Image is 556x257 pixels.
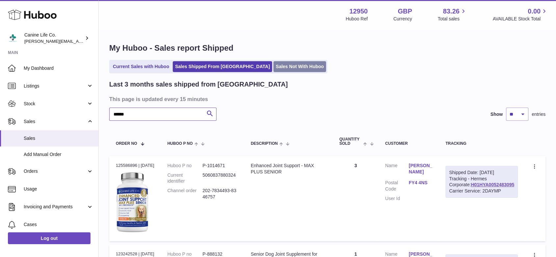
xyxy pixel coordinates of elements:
a: 0.00 AVAILABLE Stock Total [493,7,548,22]
span: Quantity Sold [339,137,362,146]
span: Order No [116,141,137,146]
dt: Name [385,163,409,177]
span: [PERSON_NAME][EMAIL_ADDRESS][DOMAIN_NAME] [24,39,132,44]
span: Huboo P no [167,141,193,146]
span: Listings [24,83,87,89]
dt: Postal Code [385,180,409,192]
a: 83.26 Total sales [438,7,467,22]
span: AVAILABLE Stock Total [493,16,548,22]
a: Sales Not With Huboo [273,61,326,72]
div: Tracking - Hermes Corporate: [445,166,518,198]
a: Log out [8,232,90,244]
a: Current Sales with Huboo [111,61,171,72]
div: Tracking [445,141,518,146]
img: kevin@clsgltd.co.uk [8,33,18,43]
dd: 5060837880324 [202,172,238,185]
span: Orders [24,168,87,174]
span: Stock [24,101,87,107]
span: Sales [24,118,87,125]
span: Cases [24,221,93,228]
div: 123242528 | [DATE] [116,251,154,257]
h2: Last 3 months sales shipped from [GEOGRAPHIC_DATA] [109,80,288,89]
div: Enhanced Joint Support - MAX PLUS SENIOR [251,163,326,175]
h3: This page is updated every 15 minutes [109,95,544,103]
h1: My Huboo - Sales report Shipped [109,43,545,53]
div: Carrier Service: 2DAYMP [449,188,514,194]
div: Customer [385,141,432,146]
dt: Huboo P no [167,163,203,169]
label: Show [491,111,503,117]
span: Add Manual Order [24,151,93,158]
div: Canine Life Co. [24,32,84,44]
span: Total sales [438,16,467,22]
span: 83.26 [443,7,459,16]
span: My Dashboard [24,65,93,71]
strong: GBP [398,7,412,16]
strong: 12950 [349,7,368,16]
div: 125586896 | [DATE] [116,163,154,168]
dt: Current identifier [167,172,203,185]
div: Shipped Date: [DATE] [449,169,514,176]
td: 3 [333,156,378,241]
dd: P-1014671 [202,163,238,169]
dt: Channel order [167,188,203,200]
span: entries [532,111,545,117]
a: H01HYA0052483095 [471,182,514,187]
div: Huboo Ref [346,16,368,22]
span: 0.00 [528,7,541,16]
a: FY4 4NS [409,180,432,186]
span: Usage [24,186,93,192]
span: Invoicing and Payments [24,204,87,210]
dd: 202-7834493-8346757 [202,188,238,200]
span: Sales [24,135,93,141]
div: Currency [393,16,412,22]
a: Sales Shipped From [GEOGRAPHIC_DATA] [173,61,272,72]
a: [PERSON_NAME] [409,163,432,175]
dt: User Id [385,195,409,202]
img: 129501732536582.jpg [116,170,149,233]
span: Description [251,141,278,146]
